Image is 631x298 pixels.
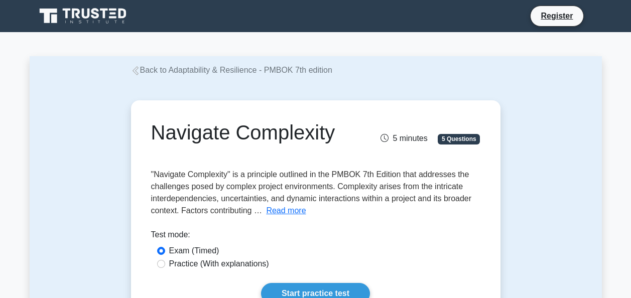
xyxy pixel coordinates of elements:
h1: Navigate Complexity [151,120,366,144]
a: Back to Adaptability & Resilience - PMBOK 7th edition [131,66,332,74]
span: 5 Questions [438,134,480,144]
label: Practice (With explanations) [169,258,269,270]
span: "Navigate Complexity" is a principle outlined in the PMBOK 7th Edition that addresses the challen... [151,170,472,215]
div: Test mode: [151,229,480,245]
button: Read more [266,205,306,217]
label: Exam (Timed) [169,245,219,257]
span: 5 minutes [381,134,427,142]
a: Register [535,10,579,22]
